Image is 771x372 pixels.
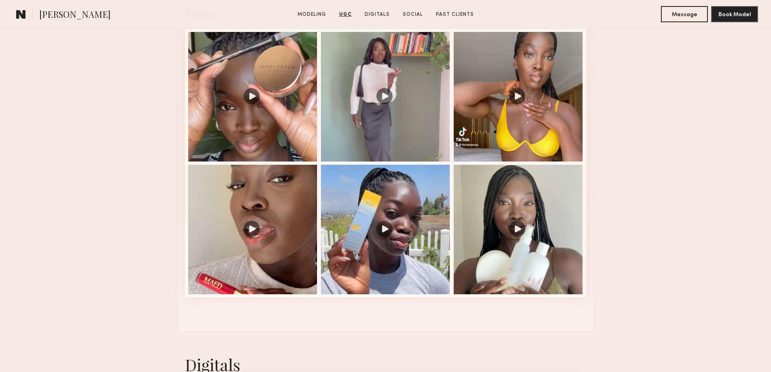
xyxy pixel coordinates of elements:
a: UGC [336,11,355,18]
a: Social [399,11,426,18]
a: Digitals [361,11,393,18]
a: Modeling [294,11,329,18]
button: Book Model [711,6,758,22]
span: [PERSON_NAME] [39,8,110,22]
button: Message [661,6,708,22]
a: Past Clients [433,11,477,18]
a: Book Model [711,11,758,17]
